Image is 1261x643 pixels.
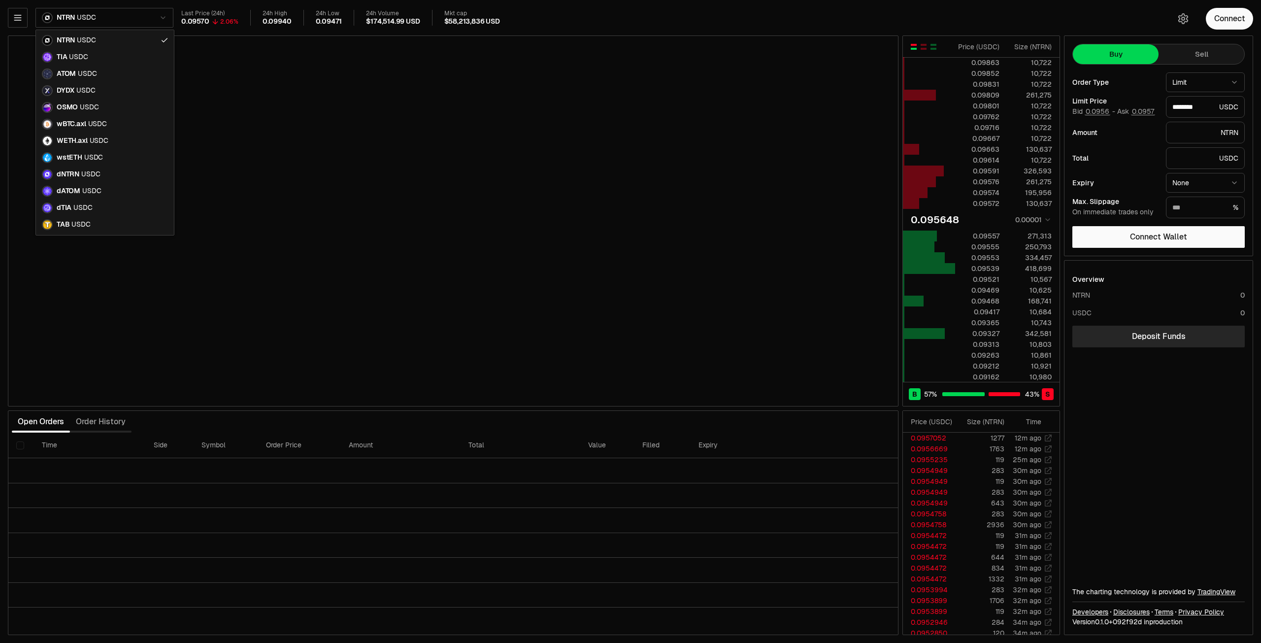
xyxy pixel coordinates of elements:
[43,69,52,78] img: ATOM Logo
[57,86,74,95] span: DYDX
[43,36,52,45] img: NTRN Logo
[57,187,80,196] span: dATOM
[43,170,52,179] img: dNTRN Logo
[88,120,107,129] span: USDC
[90,136,108,145] span: USDC
[43,136,52,145] img: WETH.axl Logo
[76,86,95,95] span: USDC
[43,203,52,212] img: dTIA Logo
[57,120,86,129] span: wBTC.axl
[81,170,100,179] span: USDC
[71,220,90,229] span: USDC
[57,153,82,162] span: wstETH
[57,136,88,145] span: WETH.axl
[57,53,67,62] span: TIA
[43,187,52,196] img: dATOM Logo
[43,153,52,162] img: wstETH Logo
[82,187,101,196] span: USDC
[57,220,69,229] span: TAB
[43,120,52,129] img: wBTC.axl Logo
[57,69,76,78] span: ATOM
[43,103,52,112] img: OSMO Logo
[57,36,75,45] span: NTRN
[69,53,88,62] span: USDC
[43,220,52,229] img: TAB Logo
[84,153,103,162] span: USDC
[43,86,52,95] img: DYDX Logo
[43,53,52,62] img: TIA Logo
[57,170,79,179] span: dNTRN
[78,69,97,78] span: USDC
[73,203,92,212] span: USDC
[57,103,78,112] span: OSMO
[80,103,99,112] span: USDC
[77,36,96,45] span: USDC
[57,203,71,212] span: dTIA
